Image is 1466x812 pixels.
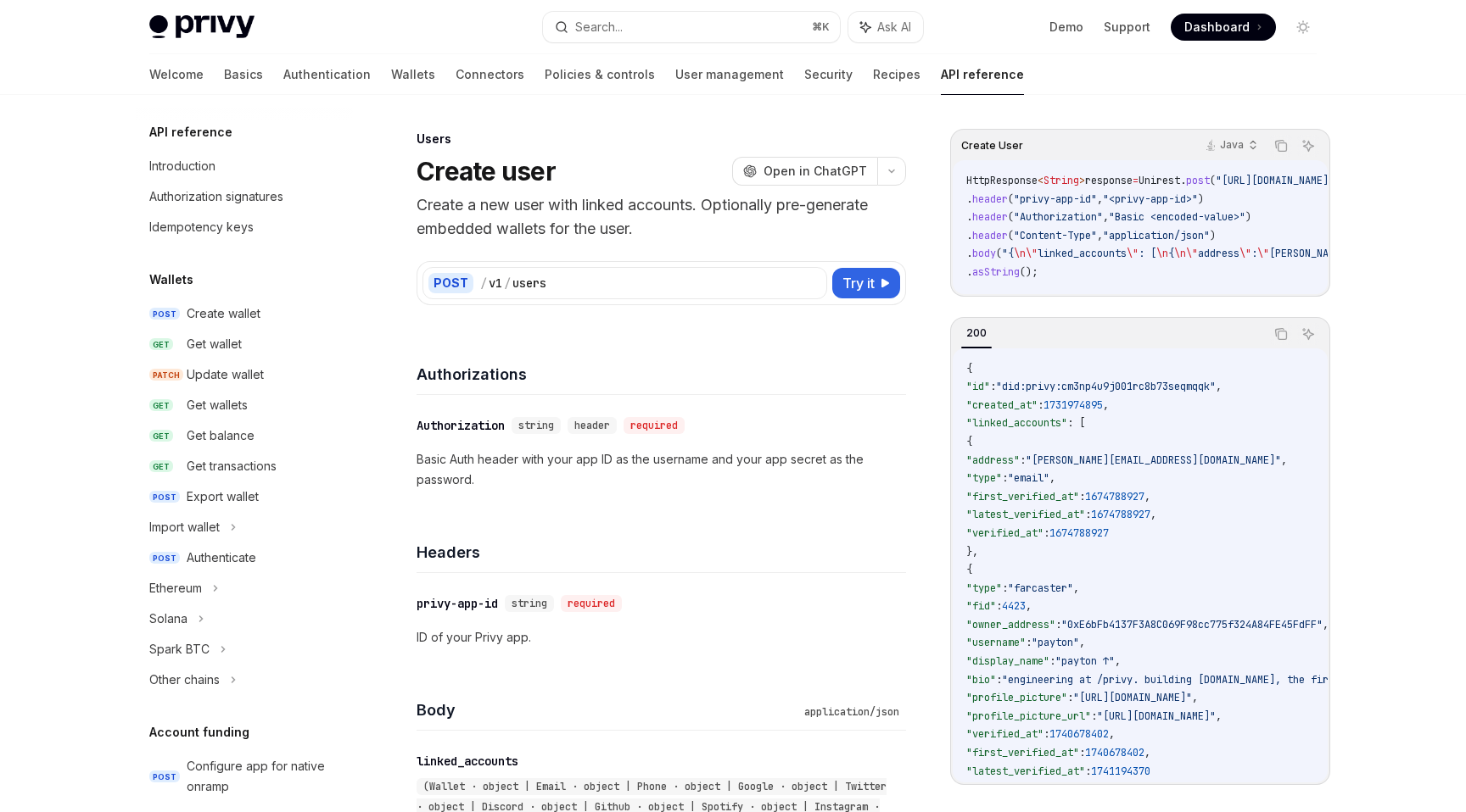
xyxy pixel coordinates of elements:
[966,174,1038,187] span: HttpResponse
[1104,19,1150,36] a: Support
[1168,247,1174,260] span: {
[966,453,1020,467] span: "address"
[996,380,1216,393] span: "did:privy:cm3np4u9j001rc8b73seqmqqk"
[961,139,1023,153] span: Create User
[1239,247,1251,260] span: \"
[1032,636,1079,649] span: "payton"
[1091,709,1097,723] span: :
[149,54,204,95] a: Welcome
[149,430,173,442] span: GET
[966,727,1044,741] span: "verified_at"
[966,210,972,224] span: .
[966,380,990,393] span: "id"
[1192,691,1198,704] span: ,
[972,265,1020,279] span: asString
[966,247,972,260] span: .
[1115,654,1121,668] span: ,
[1198,247,1239,260] span: address
[966,654,1049,668] span: "display_name"
[149,670,220,690] div: Other chains
[966,435,972,448] span: {
[149,122,232,142] h5: API reference
[966,581,1002,595] span: "type"
[972,229,1008,242] span: header
[136,390,353,420] a: GETGet wallets
[283,54,371,95] a: Authentication
[1171,14,1276,41] a: Dashboard
[428,273,473,293] div: POST
[149,217,254,237] div: Idempotency keys
[187,364,264,385] div: Update wallet
[1133,174,1139,187] span: =
[1002,599,1026,613] span: 4423
[149,552,180,565] span: POST
[1156,247,1168,260] span: \n
[1049,727,1109,741] span: 1740678402
[1210,174,1216,187] span: (
[149,770,180,783] span: POST
[149,15,255,39] img: light logo
[1079,490,1085,503] span: :
[1002,247,1014,260] span: "{
[1014,247,1026,260] span: \n
[136,481,353,512] a: POSTExport wallet
[1002,471,1008,485] span: :
[187,395,248,415] div: Get wallets
[136,329,353,359] a: GETGet wallet
[764,163,867,180] span: Open in ChatGPT
[1139,174,1180,187] span: Unirest
[1091,508,1150,521] span: 1674788927
[149,399,173,412] span: GET
[966,398,1038,412] span: "created_at"
[1079,746,1085,759] span: :
[996,673,1002,687] span: :
[812,20,830,34] span: ⌘ K
[512,597,547,610] span: string
[1150,508,1156,521] span: ,
[1008,192,1014,206] span: (
[1091,765,1150,778] span: 1741194370
[1186,174,1210,187] span: post
[1216,174,1335,187] span: "[URL][DOMAIN_NAME]"
[417,595,498,612] div: privy-app-id
[966,636,1026,649] span: "username"
[1184,19,1250,36] span: Dashboard
[149,639,210,659] div: Spark BTC
[966,545,978,559] span: },
[966,673,996,687] span: "bio"
[136,751,353,802] a: POSTConfigure app for native onramp
[966,471,1002,485] span: "type"
[1245,210,1251,224] span: )
[1014,210,1103,224] span: "Authorization"
[149,517,220,537] div: Import wallet
[873,54,920,95] a: Recipes
[966,765,1085,778] span: "latest_verified_at"
[966,508,1085,521] span: "latest_verified_at"
[136,451,353,481] a: GETGet transactions
[1216,709,1222,723] span: ,
[990,380,996,393] span: :
[1109,210,1245,224] span: "Basic <encoded-value>"
[1026,599,1032,613] span: ,
[489,275,502,292] div: v1
[1216,380,1222,393] span: ,
[1026,636,1032,649] span: :
[1038,174,1044,187] span: <
[149,578,202,598] div: Ethereum
[1251,247,1257,260] span: :
[1044,398,1103,412] span: 1731974895
[456,54,524,95] a: Connectors
[1049,471,1055,485] span: ,
[575,17,623,37] div: Search...
[1210,229,1216,242] span: )
[1220,138,1244,152] p: Java
[187,334,242,354] div: Get wallet
[1008,581,1073,595] span: "farcaster"
[966,192,972,206] span: .
[972,247,996,260] span: body
[417,156,556,186] h1: Create user
[187,756,343,797] div: Configure app for native onramp
[966,229,972,242] span: .
[149,460,173,473] span: GET
[1049,526,1109,540] span: 1674788927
